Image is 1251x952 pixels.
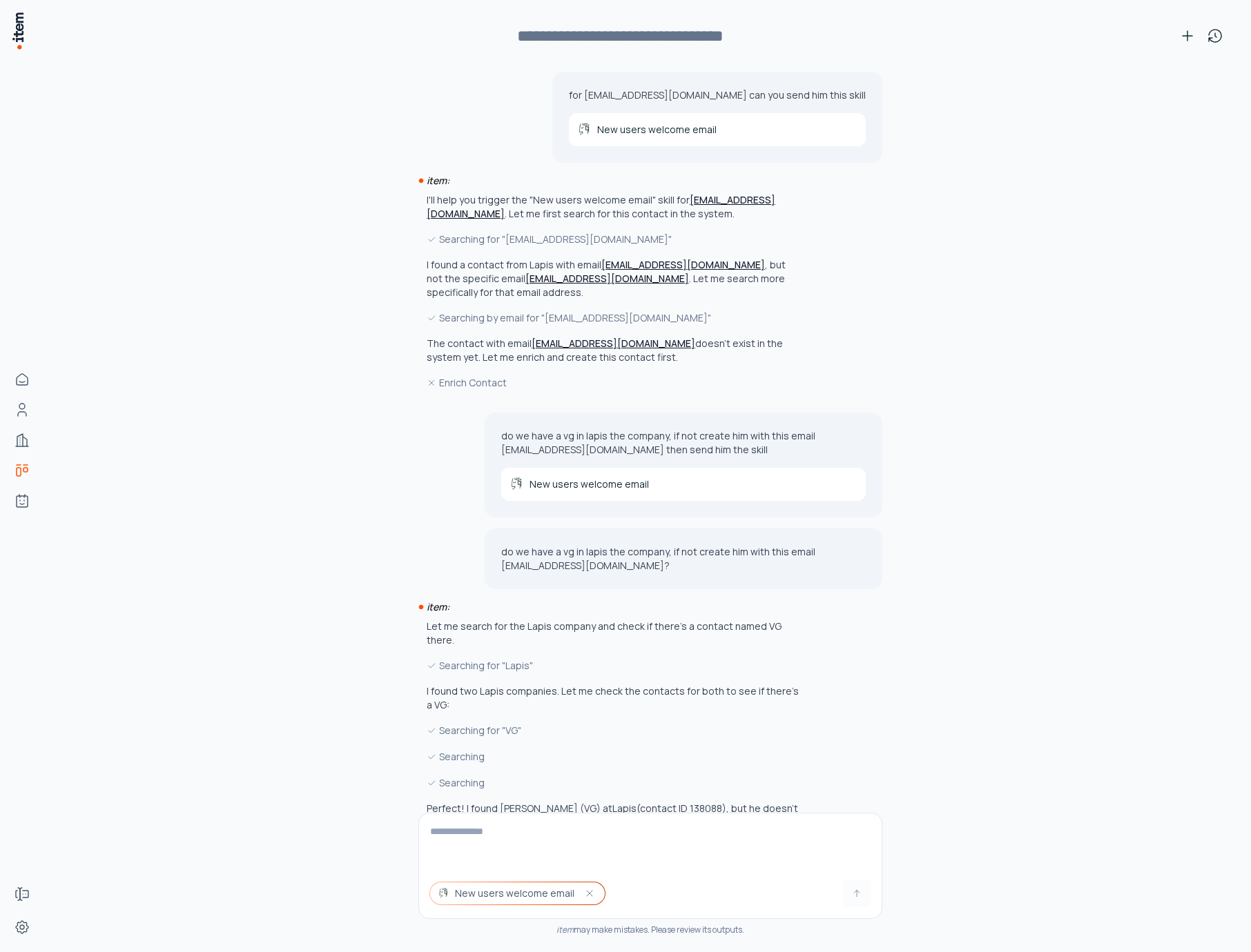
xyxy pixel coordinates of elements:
[11,11,25,50] img: Item Brain Logo
[8,880,36,908] a: Forms
[556,924,574,935] i: item
[525,272,689,285] a: [EMAIL_ADDRESS][DOMAIN_NAME]
[427,310,799,326] div: Searching by email for "[EMAIL_ADDRESS][DOMAIN_NAME]"
[427,174,449,187] i: item:
[418,924,882,935] div: may make mistakes. Please review its outputs.
[438,888,449,899] img: account_manager
[455,886,574,900] span: New users welcome email
[532,337,695,350] a: [EMAIL_ADDRESS][DOMAIN_NAME]
[8,396,36,424] a: Contacts
[427,258,799,299] p: I found a contact from Lapis with email , but not the specific email . Let me search more specifi...
[427,375,799,390] div: Enrich Contact
[427,600,449,613] i: item:
[1201,22,1229,50] button: View history
[427,619,799,647] p: Let me search for the Lapis company and check if there's a contact named VG there.
[8,366,36,393] a: Home
[427,723,799,738] div: Searching for "VG"
[501,468,866,501] a: New users welcome email
[427,749,799,764] div: Searching
[427,193,775,220] a: [EMAIL_ADDRESS][DOMAIN_NAME]
[427,658,799,673] div: Searching for "Lapis"
[501,429,866,457] p: do we have a vg in lapis the company, if not create him with this email [EMAIL_ADDRESS][DOMAIN_NA...
[8,457,36,484] a: deals
[1174,22,1201,50] button: New conversation
[427,337,799,364] p: The contact with email doesn't exist in the system yet. Let me enrich and create this contact first.
[430,882,605,904] button: New users welcome email
[8,913,36,941] a: Settings
[601,258,765,271] a: [EMAIL_ADDRESS][DOMAIN_NAME]
[427,193,799,221] p: I'll help you trigger the "New users welcome email" skill for . Let me first search for this cont...
[427,684,799,712] p: I found two Lapis companies. Let me check the contacts for both to see if there's a VG:
[501,545,866,573] p: do we have a vg in lapis the company, if not create him with this email [EMAIL_ADDRESS][DOMAIN_NA...
[612,802,637,815] button: Lapis
[8,487,36,515] a: Agents
[569,88,866,102] p: for [EMAIL_ADDRESS][DOMAIN_NAME] can you send him this skill
[427,232,799,247] div: Searching for "[EMAIL_ADDRESS][DOMAIN_NAME]"
[578,123,592,137] img: New users welcome email
[510,477,524,491] img: New users welcome email
[427,775,799,791] div: Searching
[427,802,798,842] p: Perfect! I found [PERSON_NAME] (VG) at (contact ID 138088), but he doesn't have an email address ...
[8,426,36,454] a: Companies
[569,113,866,146] a: New users welcome email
